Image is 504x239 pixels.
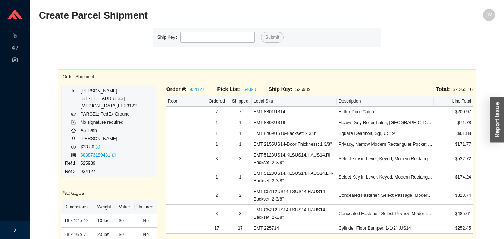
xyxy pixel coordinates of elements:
td: 18 x 12 x 12 [61,214,94,228]
th: Value [116,200,135,214]
th: Insured [135,200,157,214]
span: copy [112,153,116,157]
td: 7 [205,107,229,117]
a: 883873189481 [81,152,110,158]
td: AS Bath [80,126,137,135]
td: 3 [228,150,252,168]
label: Ship Key [157,32,180,43]
td: EMT 2155US14-Door Thickness: 1 3/8" [252,139,337,150]
td: 3 [205,150,229,168]
div: Cylinder Floor Bumper, 1-1/2" ,US14 [338,224,432,232]
td: $485.61 [434,205,473,223]
td: $174.24 [434,168,473,186]
th: Room [166,96,205,107]
div: Order Shipment [63,70,471,84]
td: EMT 8801US14 [252,107,337,117]
div: Roller Door Catch [338,108,432,116]
td: 17 [205,223,229,234]
span: Pick List: [217,86,241,92]
td: 1 [228,168,252,186]
h3: Packages [61,189,157,197]
td: $252.45 [434,223,473,234]
button: Submit [261,32,284,43]
td: 1 [205,168,229,186]
span: barcode [71,153,76,157]
td: EMT 5123US14.KLSUS14.HAUS14.LH-Backset: 2-3/8" [252,168,337,186]
span: home [71,128,76,133]
span: Total: [436,86,450,92]
td: EMT 5123US14.KLSUS14.HAUS14.RH-Backset: 2-3/8" [252,150,337,168]
th: Local Sku [252,96,337,107]
th: Description [337,96,434,107]
span: DM [486,9,493,21]
td: EMT 8803US19 [252,117,337,128]
h2: Create Parcel Shipment [39,9,381,22]
td: PARCEL: FedEx Ground [80,110,137,118]
div: Concealed Fastener, Select Passage, Modern Rectangular Rosette US14, L-Square Stem US14, Hammered... [338,192,432,199]
div: Concealed Fastener, Select Privacy, Modern Rectangular Rosette US14, L-Square Stem US14, Hammered... [338,210,432,217]
th: Ordered [205,96,229,107]
td: 934127 [80,167,137,176]
th: Shipped [228,96,252,107]
td: 17 [228,223,252,234]
a: 64090 [244,87,256,92]
td: $0 [116,214,135,228]
div: [PERSON_NAME] [STREET_ADDRESS] [MEDICAL_DATA] , FL 33122 [81,87,137,110]
td: To [65,87,80,110]
td: $23.80 [80,143,137,151]
div: Select Key in Lever, Keyed, Modern Rectangular Rosette US14, Key in L-Square Stem US14, Hammered ... [338,155,432,163]
td: EMT 225714 [252,223,337,234]
td: $171.77 [434,139,473,150]
div: $2,265.16 [319,85,473,94]
td: $71.78 [434,117,473,128]
span: info-circle [96,145,100,149]
a: 934127 [190,87,204,92]
td: EMT C5112US14.LSUS14.HAUS14-Backset: 2-3/8" [252,186,337,205]
td: 2 [228,186,252,205]
div: Select Key in Lever, Keyed, Modern Rectangular Rosette US14, Key in L-Square Stem US14, Hammered ... [338,173,432,181]
div: 525989 [268,85,319,94]
span: right [13,228,17,232]
td: 2 [205,186,229,205]
span: Ship Key: [268,86,292,92]
td: $61.88 [434,128,473,139]
td: 1 [205,117,229,128]
td: Ref 2 [65,167,80,176]
th: Line Total [434,96,473,107]
span: user [71,136,76,141]
td: EMT 8469US19-Backset: 2 3/8" [252,128,337,139]
td: 1 [228,128,252,139]
td: Ref 1 [65,159,80,167]
td: 1 [228,117,252,128]
td: 10 lbs. [94,214,116,228]
td: 1 [205,128,229,139]
div: Copy [112,151,116,159]
td: [PERSON_NAME] [80,135,137,143]
div: Heavy Duty Roller Latch, US19 [338,119,432,126]
td: 1 [228,139,252,150]
td: No [135,214,157,228]
td: 3 [228,205,252,223]
td: 1 [205,139,229,150]
th: Dimensions [61,200,94,214]
td: $522.72 [434,150,473,168]
span: form [71,120,76,125]
td: $323.74 [434,186,473,205]
div: Square Deadbolt, Sgl, US19 [338,130,432,137]
td: EMT C5212US14.LSUS14.HAUS14-Backset: 2-3/8" [252,205,337,223]
td: 3 [205,205,229,223]
td: $200.97 [434,107,473,117]
div: Privacy, Narrow Modern Rectangular Pocket Door Mortise Lock, US14 [338,141,432,148]
td: 7 [228,107,252,117]
span: Order #: [166,86,187,92]
td: 525989 [80,159,137,167]
span: dollar [71,145,76,149]
td: No signature required [80,118,137,126]
th: Weight [94,200,116,214]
